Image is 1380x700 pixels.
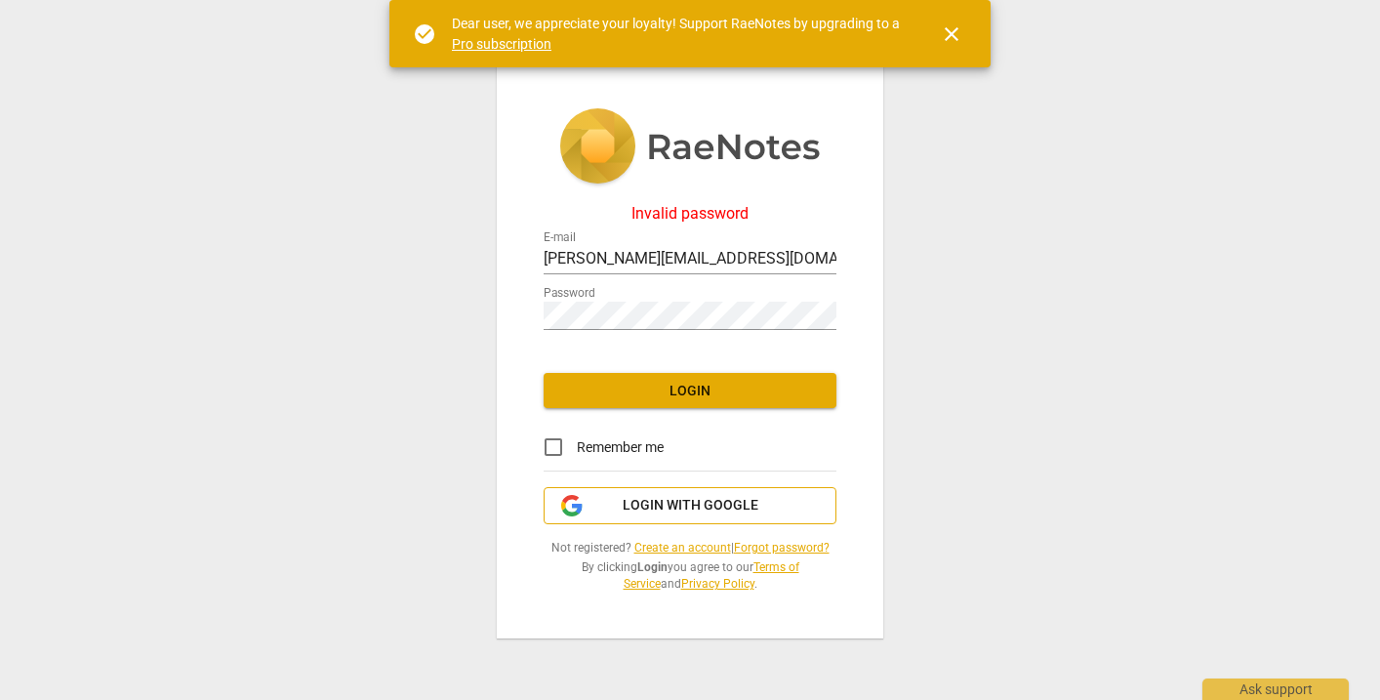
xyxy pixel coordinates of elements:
[544,232,576,244] label: E-mail
[940,22,963,46] span: close
[452,36,551,52] a: Pro subscription
[559,382,821,401] span: Login
[734,541,830,555] a: Forgot password?
[559,108,821,188] img: 5ac2273c67554f335776073100b6d88f.svg
[544,288,595,300] label: Password
[544,559,836,592] span: By clicking you agree to our and .
[928,11,975,58] button: Close
[624,560,799,591] a: Terms of Service
[634,541,731,555] a: Create an account
[452,14,905,54] div: Dear user, we appreciate your loyalty! Support RaeNotes by upgrading to a
[577,437,664,458] span: Remember me
[544,540,836,556] span: Not registered? |
[544,205,836,223] div: Invalid password
[623,496,758,515] span: Login with Google
[544,373,836,408] button: Login
[544,487,836,524] button: Login with Google
[637,560,668,574] b: Login
[413,22,436,46] span: check_circle
[1202,679,1349,700] div: Ask support
[681,577,754,591] a: Privacy Policy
